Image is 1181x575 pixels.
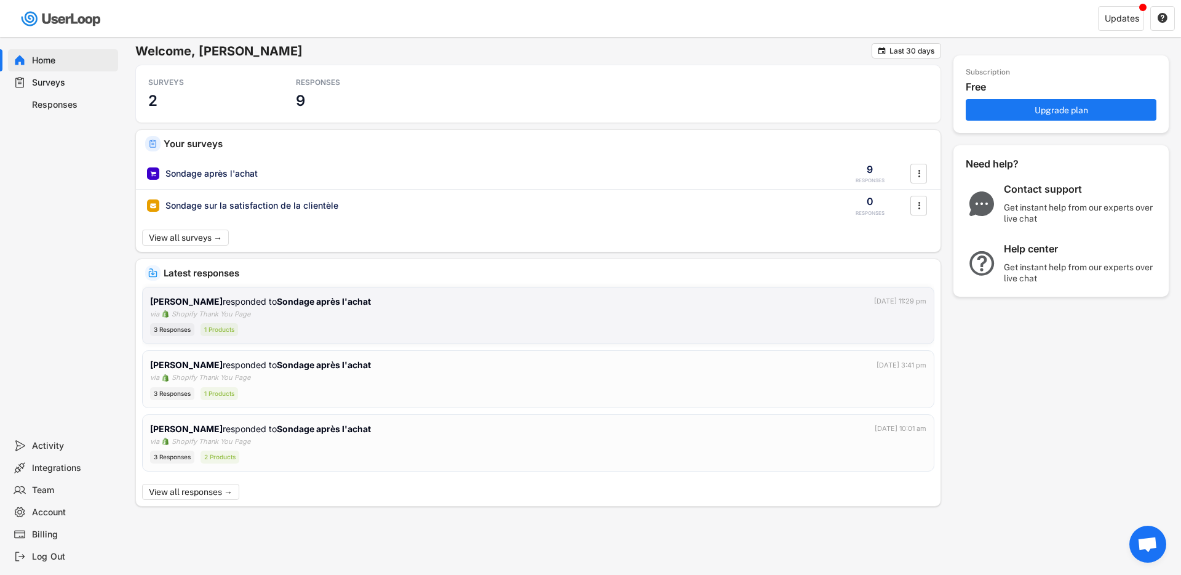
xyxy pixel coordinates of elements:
[135,43,872,59] h6: Welcome, [PERSON_NAME]
[150,309,159,320] div: via
[32,99,113,111] div: Responses
[18,6,105,31] img: userloop-logo-01.svg
[165,199,338,212] div: Sondage sur la satisfaction de la clientèle
[162,438,169,445] img: 1156660_ecommerce_logo_shopify_icon%20%281%29.png
[148,91,157,110] h3: 2
[148,268,157,278] img: IncomingMajor.svg
[296,78,407,87] div: RESPONSES
[150,436,159,447] div: via
[867,163,873,176] div: 9
[150,296,223,307] strong: [PERSON_NAME]
[966,251,998,276] img: QuestionMarkInverseMajor.svg
[201,387,238,400] div: 1 Products
[1004,262,1158,284] div: Get instant help from our experts over live chat
[1004,183,1158,196] div: Contact support
[150,295,373,308] div: responded to
[164,268,931,278] div: Latest responses
[277,424,371,434] strong: Sondage après l'achat
[162,374,169,382] img: 1156660_ecommerce_logo_shopify_icon%20%281%29.png
[1157,13,1168,24] button: 
[1129,526,1166,563] a: Ouvrir le chat
[878,46,886,55] text: 
[913,196,925,215] button: 
[966,81,1163,94] div: Free
[889,47,934,55] div: Last 30 days
[913,164,925,183] button: 
[32,551,113,563] div: Log Out
[277,360,371,370] strong: Sondage après l'achat
[1004,202,1158,224] div: Get instant help from our experts over live chat
[150,424,223,434] strong: [PERSON_NAME]
[150,358,373,371] div: responded to
[1158,12,1167,23] text: 
[966,99,1156,121] button: Upgrade plan
[201,451,239,464] div: 2 Products
[874,296,926,307] div: [DATE] 11:29 pm
[1004,243,1158,255] div: Help center
[1105,14,1139,23] div: Updates
[32,507,113,518] div: Account
[148,78,259,87] div: SURVEYS
[142,230,229,246] button: View all surveys →
[877,360,926,371] div: [DATE] 3:41 pm
[150,387,194,400] div: 3 Responses
[867,195,873,208] div: 0
[877,46,886,55] button: 
[32,462,113,474] div: Integrations
[172,436,250,447] div: Shopify Thank You Page
[856,210,885,217] div: RESPONSES
[150,360,223,370] strong: [PERSON_NAME]
[918,199,920,212] text: 
[164,139,931,148] div: Your surveys
[201,323,238,336] div: 1 Products
[32,77,113,89] div: Surveys
[966,68,1010,78] div: Subscription
[150,451,194,464] div: 3 Responses
[165,167,258,180] div: Sondage après l'achat
[150,323,194,336] div: 3 Responses
[32,529,113,541] div: Billing
[142,484,239,500] button: View all responses →
[32,440,113,452] div: Activity
[966,191,998,216] img: ChatMajor.svg
[150,422,373,435] div: responded to
[32,55,113,66] div: Home
[875,424,926,434] div: [DATE] 10:01 am
[162,310,169,318] img: 1156660_ecommerce_logo_shopify_icon%20%281%29.png
[277,296,371,307] strong: Sondage après l'achat
[32,485,113,496] div: Team
[172,309,250,320] div: Shopify Thank You Page
[918,167,920,180] text: 
[172,372,250,383] div: Shopify Thank You Page
[150,372,159,383] div: via
[966,158,1052,171] div: Need help?
[296,91,305,110] h3: 9
[856,177,885,184] div: RESPONSES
